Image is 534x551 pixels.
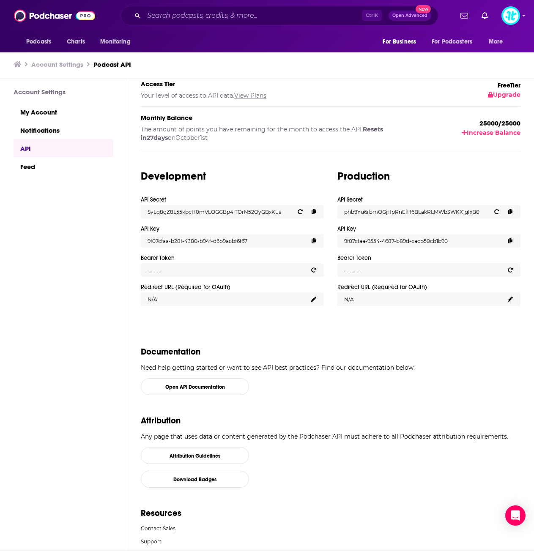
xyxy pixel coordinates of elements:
[141,254,317,262] h4: Bearer Token
[141,508,520,518] h1: Resources
[14,8,95,24] img: Podchaser - Follow, Share and Rate Podcasts
[501,6,520,25] button: Show profile menu
[344,209,487,215] p: phb9Yu6rbmOGjHpRnEfH6BLakRLMWb3WKX1gIxB0
[141,447,249,464] a: Attribution Guidelines
[141,91,383,100] h5: Your level of access to API data.
[462,129,520,136] button: Increase Balance
[141,125,383,142] h5: The amount of points you have remaining for the month to access the API. on October 1st
[501,6,520,25] span: Logged in as ImpactTheory
[337,284,514,291] h4: Redirect URL (Required for OAuth)
[141,433,520,440] p: Any page that uses data or content generated by the Podchaser API must adhere to all Podchaser at...
[479,119,520,127] p: 25000 / 25000
[93,60,131,68] a: Podcast API
[141,364,520,371] p: Need help getting started or want to see API best practices? Find our documentation below.
[344,267,500,273] p: ............
[20,34,62,50] button: open menu
[344,238,500,244] p: 9f07cfaa-9554-4687-b89d-cacb50cb1b90
[505,505,526,526] div: Open Intercom Messenger
[26,36,51,48] span: Podcasts
[141,471,249,488] a: Download Badges
[362,10,382,21] span: Ctrl K
[100,36,130,48] span: Monitoring
[67,36,85,48] span: Charts
[141,378,249,395] a: Open API Documentation
[337,225,514,232] h4: API Key
[488,81,520,89] p: Free Tier
[141,196,317,203] h4: API Secret
[148,209,290,215] p: SvLq8gZ8L55kbcH0mVLOGGBp4lTOrN52OyGBxKus
[141,225,317,232] h4: API Key
[141,538,520,545] a: Support
[141,415,520,426] h1: Attribution
[344,296,500,303] p: N/A
[377,34,427,50] button: open menu
[489,36,503,48] span: More
[478,8,491,23] a: Show notifications dropdown
[141,114,383,122] h5: Monthly Balance
[392,14,427,18] span: Open Advanced
[337,169,520,183] h3: Production
[120,6,438,25] div: Search podcasts, credits, & more...
[141,346,520,357] h1: Documentation
[141,80,383,88] h5: Access Tier
[14,139,113,157] a: API
[483,34,514,50] button: open menu
[416,5,431,13] span: New
[141,525,520,532] a: Contact Sales
[457,8,471,23] a: Show notifications dropdown
[432,36,472,48] span: For Podcasters
[488,91,520,98] button: Upgrade
[337,196,514,203] h4: API Secret
[426,34,485,50] button: open menu
[14,103,113,121] a: My Account
[148,238,304,244] p: 9f07cfaa-b28f-4380-b94f-d6b9acbf6f67
[234,92,266,99] a: View Plans
[14,121,113,139] a: Notifications
[14,157,113,175] a: Feed
[14,88,113,96] h3: Account Settings
[144,9,362,22] input: Search podcasts, credits, & more...
[94,34,141,50] button: open menu
[148,267,304,273] p: ............
[501,6,520,25] img: User Profile
[383,36,416,48] span: For Business
[61,34,90,50] a: Charts
[337,254,514,262] h4: Bearer Token
[389,11,431,21] button: Open AdvancedNew
[31,60,83,68] a: Account Settings
[141,284,317,291] h4: Redirect URL (Required for OAuth)
[148,296,304,303] p: N/A
[141,169,324,183] h3: Development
